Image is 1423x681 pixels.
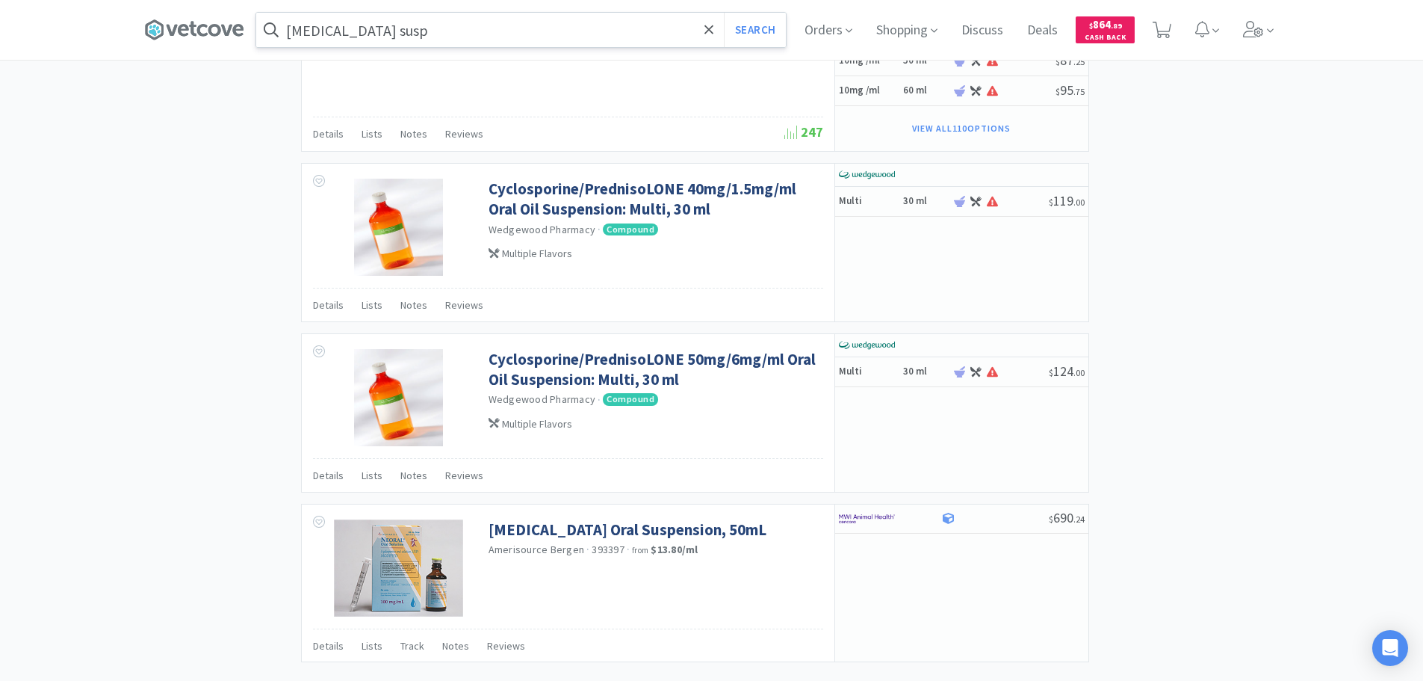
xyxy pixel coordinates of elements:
a: Deals [1021,24,1064,37]
span: Notes [442,639,469,653]
span: $ [1055,56,1060,67]
h6: 60 ml [903,84,948,97]
h6: 30 ml [903,195,948,208]
a: Discuss [955,24,1009,37]
img: 70e4372845554b02a8a41ff29251ce21_356924.jpeg [354,349,442,446]
button: Search [724,13,786,47]
span: Lists [362,298,382,312]
span: 95 [1055,81,1085,99]
span: . 00 [1073,367,1085,378]
span: 124 [1049,363,1085,380]
span: . 89 [1111,21,1122,31]
span: . 75 [1073,86,1085,97]
img: f6b2451649754179b5b4e0c70c3f7cb0_2.png [839,508,895,530]
span: Details [313,469,344,482]
span: Details [313,298,344,312]
img: 1de54074cb2e4a5fa6b2babdfb7c77c4_534988.jpeg [354,179,442,276]
span: . 24 [1073,514,1085,525]
span: $ [1049,197,1053,208]
span: Notes [400,298,427,312]
div: Open Intercom Messenger [1372,630,1408,666]
a: Cyclosporine/PrednisoLONE 40mg/1.5mg/ml Oral Oil Suspension: Multi, 30 ml [489,179,819,220]
span: Lists [362,639,382,653]
span: Reviews [487,639,525,653]
h5: 10mg /ml [839,55,899,67]
span: Compound [603,393,658,405]
span: Reviews [445,469,483,482]
h5: Multi [839,366,899,378]
span: Lists [362,127,382,141]
h5: Multi [839,195,899,208]
span: $ [1049,514,1053,525]
div: Multiple Flavors [489,245,819,262]
span: $ [1089,21,1093,31]
span: from [632,545,648,555]
a: [MEDICAL_DATA] Oral Suspension, 50mL [489,520,766,540]
span: 690 [1049,509,1085,526]
h5: 10mg /ml [839,84,899,97]
span: Details [313,639,344,653]
a: Wedgewood Pharmacy [489,392,596,406]
span: Track [400,639,424,653]
span: . 00 [1073,197,1085,208]
span: Notes [400,469,427,482]
span: Notes [400,127,427,141]
span: Details [313,127,344,141]
img: cee28613532b4fc78e1abc37944e88e0_618224.png [334,520,463,617]
img: e40baf8987b14801afb1611fffac9ca4_8.png [839,164,895,186]
span: Cash Back [1085,34,1126,43]
span: Reviews [445,298,483,312]
span: 119 [1049,192,1085,209]
div: Multiple Flavors [489,416,819,432]
span: 247 [784,123,823,141]
span: $ [1055,86,1060,97]
span: Reviews [445,127,483,141]
span: 864 [1089,17,1122,31]
input: Search by item, sku, manufacturer, ingredient, size... [256,13,786,47]
span: Compound [603,224,658,235]
a: $864.89Cash Back [1076,10,1135,50]
a: Wedgewood Pharmacy [489,223,596,236]
span: $ [1049,367,1053,378]
span: · [627,543,630,556]
span: · [598,223,601,236]
h6: 30 ml [903,366,948,378]
h6: 50 ml [903,55,948,67]
span: · [598,393,601,407]
button: View all110Options [905,118,1018,139]
span: · [586,543,589,556]
strong: $13.80 / ml [651,543,698,556]
span: . 25 [1073,56,1085,67]
a: Amerisource Bergen [489,543,585,556]
a: Cyclosporine/PrednisoLONE 50mg/6mg/ml Oral Oil Suspension: Multi, 30 ml [489,349,819,390]
img: e40baf8987b14801afb1611fffac9ca4_8.png [839,334,895,357]
span: Lists [362,469,382,482]
span: 393397 [592,543,624,556]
